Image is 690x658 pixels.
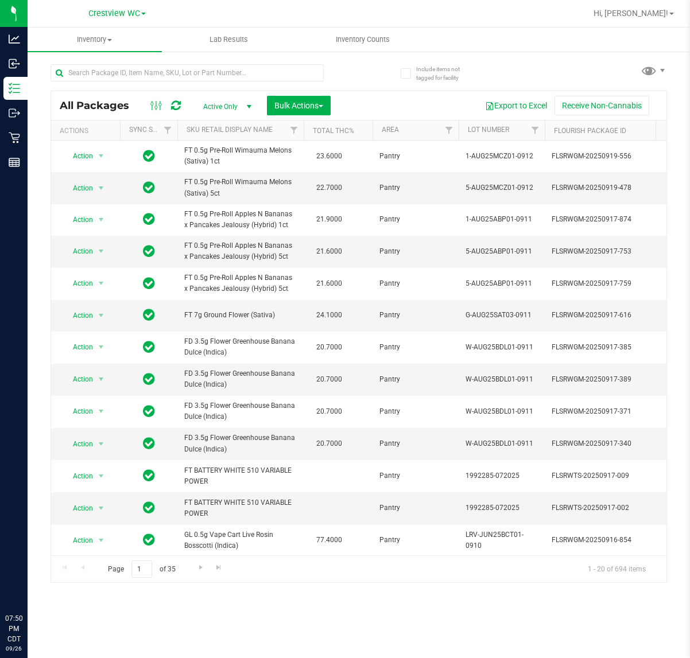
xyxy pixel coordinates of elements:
[94,243,108,259] span: select
[63,500,94,516] span: Action
[9,83,20,94] inline-svg: Inventory
[94,339,108,355] span: select
[382,126,399,134] a: Area
[267,96,331,115] button: Bulk Actions
[184,177,297,198] span: FT 0.5g Pre-Roll Wimauma Melons (Sativa) 5ct
[143,532,155,548] span: In Sync
[552,151,664,162] span: FLSRWGM-20250919-556
[311,371,348,388] span: 20.7000
[60,127,115,135] div: Actions
[94,307,108,324] span: select
[552,535,664,546] span: FLSRWGM-20250916-854
[94,532,108,548] span: select
[63,212,94,228] span: Action
[94,403,108,419] span: select
[63,148,94,164] span: Action
[94,371,108,387] span: select
[63,403,94,419] span: Action
[63,275,94,291] span: Action
[552,503,664,513] span: FLSRWTS-20250917-002
[379,342,452,353] span: Pantry
[63,371,94,387] span: Action
[296,28,430,52] a: Inventory Counts
[94,500,108,516] span: select
[466,529,538,551] span: LRV-JUN25BCT01-0910
[143,468,155,484] span: In Sync
[526,120,545,140] a: Filter
[379,374,452,385] span: Pantry
[313,127,354,135] a: Total THC%
[579,560,655,578] span: 1 - 20 of 694 items
[554,127,626,135] a: Flourish Package ID
[63,468,94,484] span: Action
[143,403,155,419] span: In Sync
[9,132,20,143] inline-svg: Retail
[379,406,452,417] span: Pantry
[143,275,155,291] span: In Sync
[143,148,155,164] span: In Sync
[379,535,452,546] span: Pantry
[379,310,452,321] span: Pantry
[162,28,296,52] a: Lab Results
[320,34,405,45] span: Inventory Counts
[311,307,348,324] span: 24.1000
[194,34,263,45] span: Lab Results
[11,566,46,601] iframe: Resource center
[60,99,141,112] span: All Packages
[184,465,297,487] span: FT BATTERY WHITE 510 VARIABLE POWER
[552,278,664,289] span: FLSRWGM-20250917-759
[9,33,20,45] inline-svg: Analytics
[187,126,273,134] a: SKU Retail Display Name
[468,126,509,134] a: Lot Number
[28,28,162,52] a: Inventory
[143,180,155,196] span: In Sync
[184,310,297,321] span: FT 7g Ground Flower (Sativa)
[184,433,297,454] span: FD 3.5g Flower Greenhouse Banana Dulce (Indica)
[184,145,297,167] span: FT 0.5g Pre-Roll Wimauma Melons (Sativa) 1ct
[184,368,297,390] span: FD 3.5g Flower Greenhouse Banana Dulce (Indica)
[379,438,452,449] span: Pantry
[379,470,452,481] span: Pantry
[311,339,348,356] span: 20.7000
[552,214,664,225] span: FLSRWGM-20250917-874
[379,246,452,257] span: Pantry
[143,339,155,355] span: In Sync
[5,613,22,644] p: 07:50 PM CDT
[5,644,22,653] p: 09/26
[94,468,108,484] span: select
[311,435,348,452] span: 20.7000
[466,246,538,257] span: 5-AUG25ABP01-0911
[9,157,20,168] inline-svg: Reports
[311,180,348,196] span: 22.7000
[9,58,20,69] inline-svg: Inbound
[184,209,297,231] span: FT 0.5g Pre-Roll Apples N Bananas x Pancakes Jealousy (Hybrid) 1ct
[184,336,297,358] span: FD 3.5g Flower Greenhouse Banana Dulce (Indica)
[131,560,152,578] input: 1
[88,9,140,18] span: Crestview WC
[34,564,48,578] iframe: Resource center unread badge
[63,307,94,324] span: Action
[379,503,452,513] span: Pantry
[94,212,108,228] span: select
[466,151,538,162] span: 1-AUG25MCZ01-0912
[94,180,108,196] span: select
[143,211,155,227] span: In Sync
[311,403,348,420] span: 20.7000
[63,180,94,196] span: Action
[63,532,94,548] span: Action
[466,374,538,385] span: W-AUG25BDL01-0911
[466,278,538,289] span: 5-AUG25ABP01-0911
[552,310,664,321] span: FLSRWGM-20250917-616
[552,182,664,193] span: FLSRWGM-20250919-478
[63,339,94,355] span: Action
[63,436,94,452] span: Action
[274,101,323,110] span: Bulk Actions
[184,272,297,294] span: FT 0.5g Pre-Roll Apples N Bananas x Pancakes Jealousy (Hybrid) 5ct
[555,96,649,115] button: Receive Non-Cannabis
[143,500,155,516] span: In Sync
[379,214,452,225] span: Pantry
[9,107,20,119] inline-svg: Outbound
[552,374,664,385] span: FLSRWGM-20250917-389
[552,470,664,481] span: FLSRWTS-20250917-009
[184,240,297,262] span: FT 0.5g Pre-Roll Apples N Bananas x Pancakes Jealousy (Hybrid) 5ct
